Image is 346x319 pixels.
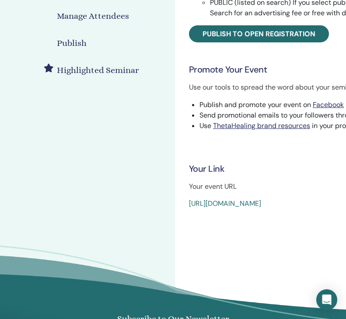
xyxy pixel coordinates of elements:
[57,64,139,77] h4: Highlighted Seminar
[313,100,344,109] a: Facebook
[189,199,261,208] a: [URL][DOMAIN_NAME]
[57,37,87,50] h4: Publish
[57,10,129,23] h4: Manage Attendees
[203,29,315,38] span: Publish to open registration
[213,121,310,130] a: ThetaHealing brand resources
[189,25,329,42] a: Publish to open registration
[316,289,337,310] div: Open Intercom Messenger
